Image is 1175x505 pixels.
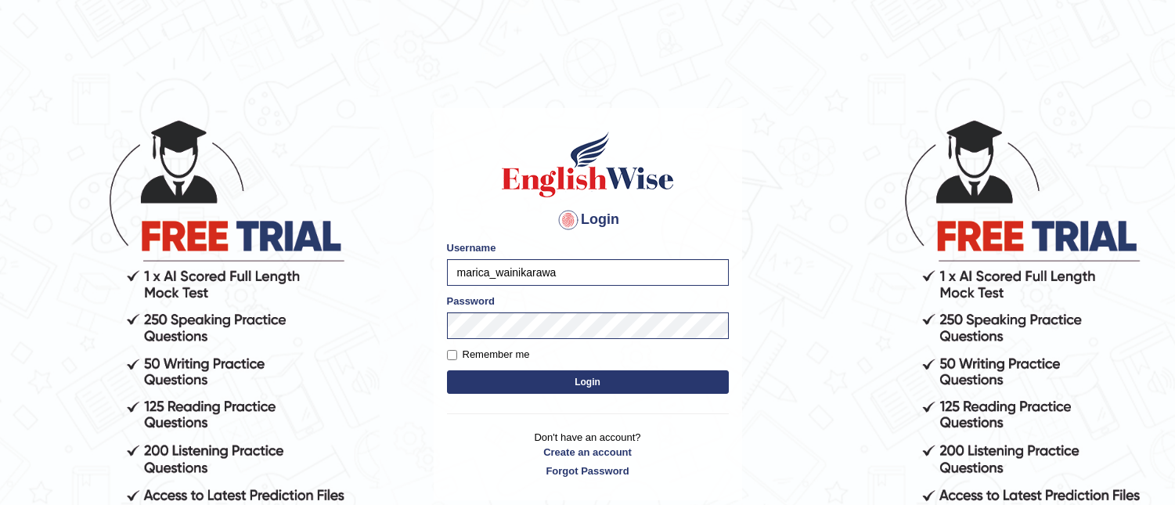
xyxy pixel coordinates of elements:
[447,445,729,460] a: Create an account
[447,350,457,360] input: Remember me
[447,240,496,255] label: Username
[447,464,729,478] a: Forgot Password
[447,370,729,394] button: Login
[447,207,729,233] h4: Login
[499,129,677,200] img: Logo of English Wise sign in for intelligent practice with AI
[447,430,729,478] p: Don't have an account?
[447,347,530,363] label: Remember me
[447,294,495,308] label: Password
